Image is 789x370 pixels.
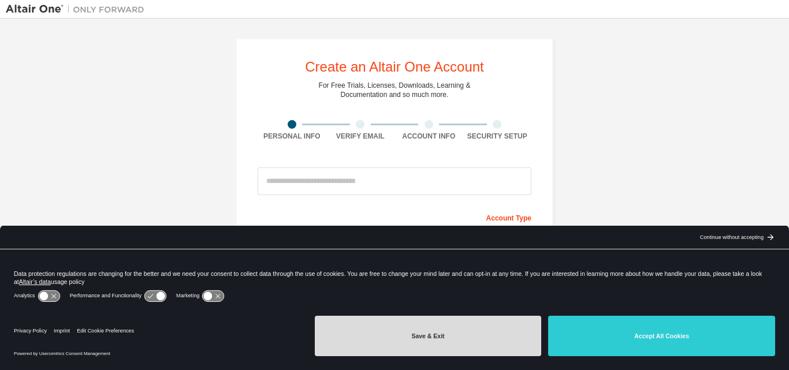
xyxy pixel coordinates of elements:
[258,208,531,226] div: Account Type
[258,132,326,141] div: Personal Info
[463,132,532,141] div: Security Setup
[6,3,150,15] img: Altair One
[326,132,395,141] div: Verify Email
[305,60,484,74] div: Create an Altair One Account
[319,81,471,99] div: For Free Trials, Licenses, Downloads, Learning & Documentation and so much more.
[394,132,463,141] div: Account Info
